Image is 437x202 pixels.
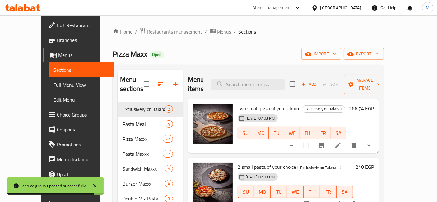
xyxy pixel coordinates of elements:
span: Full Menu View [53,81,109,89]
span: Select section first [319,80,344,89]
span: Sections [53,66,109,74]
a: Edit Restaurant [43,18,114,33]
span: Pasta Meal [123,120,165,128]
span: WE [287,129,297,138]
div: Pasta Maxxx17 [118,146,183,161]
div: Sandwich Maxxx6 [118,161,183,176]
button: sort-choices [285,138,300,153]
button: WE [287,186,304,198]
span: Open [150,52,164,57]
span: Upsell [57,171,109,178]
span: Sandwich Maxxx [123,165,165,172]
span: Promotions [57,141,109,148]
button: Manage items [344,75,386,94]
span: M [426,4,430,11]
span: [DATE] 07:03 PM [243,115,278,121]
span: 17 [163,151,172,157]
button: SU [238,127,253,139]
li: / [135,28,137,35]
li: / [234,28,236,35]
a: Branches [43,33,114,48]
a: Home [113,28,132,35]
a: Choice Groups [43,107,114,122]
div: choice group updated successfully [22,182,86,189]
span: MO [256,129,266,138]
span: Two small pizza of your choice [238,104,300,113]
span: Menu disclaimer [57,156,109,163]
button: SA [337,186,353,198]
div: Pizza Maxxx [123,135,163,143]
span: Select section [286,78,299,91]
div: items [165,165,173,172]
span: Select all sections [140,78,153,91]
a: Full Menu View [49,77,114,92]
button: FR [315,127,331,139]
span: WE [290,187,301,196]
span: 6 [165,166,172,172]
button: TH [304,186,320,198]
span: 4 [165,121,172,127]
a: Menu disclaimer [43,152,114,167]
span: Exclusively on Talabat [123,105,165,113]
li: / [205,28,207,35]
input: search [211,79,285,90]
span: Burger Maxxx [123,180,165,187]
button: MO [253,127,269,139]
span: Exclusively on Talabat [298,164,341,171]
span: Select to update [300,139,313,152]
div: Exclusively on Talabat [297,164,341,171]
div: items [163,150,173,158]
span: Edit Menu [53,96,109,103]
span: MO [257,187,268,196]
button: show more [361,138,376,153]
button: TH [300,127,315,139]
span: import [306,50,336,58]
div: [GEOGRAPHIC_DATA] [320,4,361,11]
span: SA [333,129,344,138]
a: Coupons [43,122,114,137]
div: Pasta Meal4 [118,117,183,131]
button: SA [331,127,346,139]
span: SU [240,187,252,196]
button: import [301,48,341,60]
span: Menus [58,51,109,59]
button: Branch-specific-item [314,138,329,153]
img: Two small pizza of your choice [193,104,233,144]
button: WE [284,127,300,139]
span: TH [302,129,313,138]
span: Exclusively on Talabat [302,105,345,112]
span: TU [271,129,282,138]
a: Restaurants management [140,28,202,36]
a: Menus [43,48,114,62]
span: Choice Groups [57,111,109,118]
a: Edit Menu [49,92,114,107]
span: Restaurants management [147,28,202,35]
h6: 266.74 EGP [349,104,374,113]
div: Exclusively on Talabat2 [118,102,183,117]
span: Sort sections [153,77,168,92]
div: items [163,135,173,143]
span: [DATE] 07:03 PM [243,174,278,180]
div: items [165,180,173,187]
span: Pasta Maxxx [123,150,163,158]
h6: 240 EGP [356,163,374,171]
span: FR [323,187,334,196]
span: Add item [299,80,319,89]
span: 2 [165,106,172,112]
span: Manage items [349,76,381,92]
span: Coupons [57,126,109,133]
button: SU [238,186,254,198]
div: Pizza Maxxx22 [118,131,183,146]
span: 3 [165,196,172,202]
button: Add [299,80,319,89]
span: Edit Restaurant [57,21,109,29]
a: Edit menu item [334,142,342,149]
span: export [349,50,379,58]
span: Branches [57,36,109,44]
span: 4 [165,181,172,187]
